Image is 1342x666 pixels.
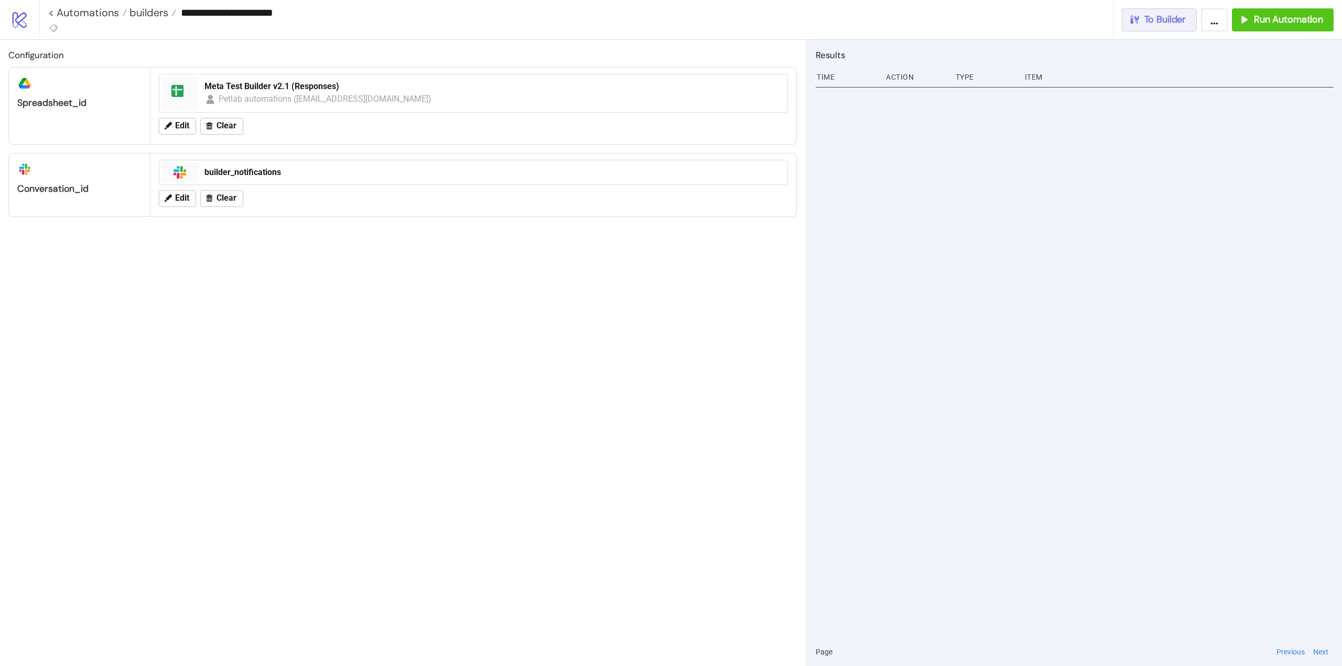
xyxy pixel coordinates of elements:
div: Item [1024,67,1334,87]
span: builders [127,6,168,19]
button: Run Automation [1232,8,1334,31]
span: Clear [217,121,236,130]
div: Petlab automations ([EMAIL_ADDRESS][DOMAIN_NAME]) [219,92,432,105]
a: < Automations [48,7,127,18]
div: conversation_id [17,183,142,195]
span: To Builder [1144,14,1186,26]
span: Run Automation [1254,14,1323,26]
a: builders [127,7,176,18]
div: Meta Test Builder v2.1 (Responses) [204,81,781,92]
button: Previous [1273,646,1308,658]
h2: Results [816,48,1334,62]
button: Clear [200,118,243,135]
button: Clear [200,190,243,207]
span: Edit [175,193,189,203]
div: builder_notifications [204,167,781,178]
button: Edit [159,118,196,135]
div: Action [885,67,947,87]
button: Next [1310,646,1332,658]
h2: Configuration [8,48,797,62]
button: ... [1201,8,1228,31]
div: Type [955,67,1016,87]
div: spreadsheet_id [17,97,142,109]
span: Page [816,646,832,658]
div: Time [816,67,878,87]
button: To Builder [1122,8,1197,31]
button: Edit [159,190,196,207]
span: Clear [217,193,236,203]
span: Edit [175,121,189,130]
